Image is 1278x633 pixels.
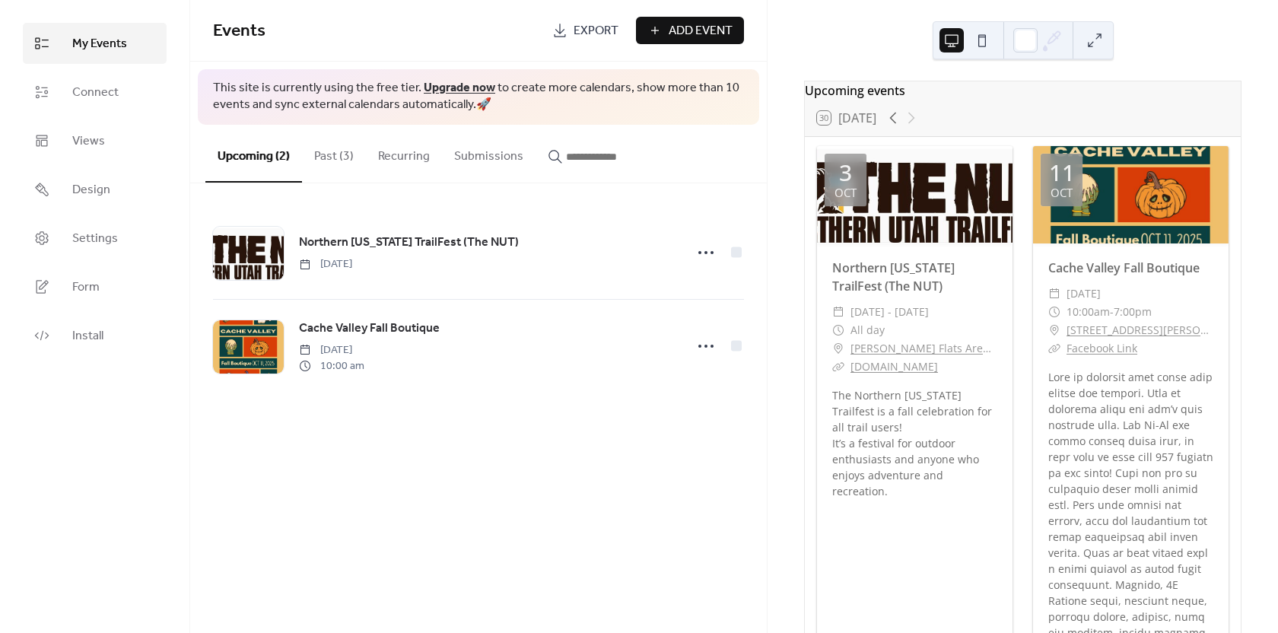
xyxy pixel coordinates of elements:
[636,17,744,44] button: Add Event
[669,22,733,40] span: Add Event
[213,14,265,48] span: Events
[1049,161,1075,184] div: 11
[850,321,885,339] span: All day
[541,17,630,44] a: Export
[1067,303,1110,321] span: 10:00am
[23,266,167,307] a: Form
[1051,187,1073,199] div: Oct
[72,84,119,102] span: Connect
[1114,303,1152,321] span: 7:00pm
[299,342,364,358] span: [DATE]
[302,125,366,181] button: Past (3)
[72,230,118,248] span: Settings
[72,35,127,53] span: My Events
[1048,303,1060,321] div: ​
[299,256,352,272] span: [DATE]
[299,320,440,338] span: Cache Valley Fall Boutique
[850,359,938,374] a: [DOMAIN_NAME]
[299,358,364,374] span: 10:00 am
[23,72,167,113] a: Connect
[23,315,167,356] a: Install
[1048,259,1200,276] a: Cache Valley Fall Boutique
[23,120,167,161] a: Views
[1067,321,1213,339] a: [STREET_ADDRESS][PERSON_NAME]
[72,132,105,151] span: Views
[832,358,844,376] div: ​
[424,76,495,100] a: Upgrade now
[835,187,857,199] div: Oct
[817,387,1013,499] div: The Northern [US_STATE] Trailfest is a fall celebration for all trail users! It’s a festival for ...
[72,327,103,345] span: Install
[832,303,844,321] div: ​
[839,161,852,184] div: 3
[850,303,929,321] span: [DATE] - [DATE]
[1048,285,1060,303] div: ​
[205,125,302,183] button: Upcoming (2)
[299,234,519,252] span: Northern [US_STATE] TrailFest (The NUT)
[23,23,167,64] a: My Events
[72,181,110,199] span: Design
[366,125,442,181] button: Recurring
[213,80,744,114] span: This site is currently using the free tier. to create more calendars, show more than 10 events an...
[1067,341,1137,355] a: Facebook Link
[299,319,440,339] a: Cache Valley Fall Boutique
[1048,321,1060,339] div: ​
[850,339,997,358] a: [PERSON_NAME] Flats Area of [GEOGRAPHIC_DATA], [GEOGRAPHIC_DATA].
[832,321,844,339] div: ​
[1048,339,1060,358] div: ​
[23,218,167,259] a: Settings
[72,278,100,297] span: Form
[23,169,167,210] a: Design
[832,339,844,358] div: ​
[832,259,955,294] a: Northern [US_STATE] TrailFest (The NUT)
[805,81,1241,100] div: Upcoming events
[1067,285,1101,303] span: [DATE]
[574,22,618,40] span: Export
[299,233,519,253] a: Northern [US_STATE] TrailFest (The NUT)
[442,125,536,181] button: Submissions
[1110,303,1114,321] span: -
